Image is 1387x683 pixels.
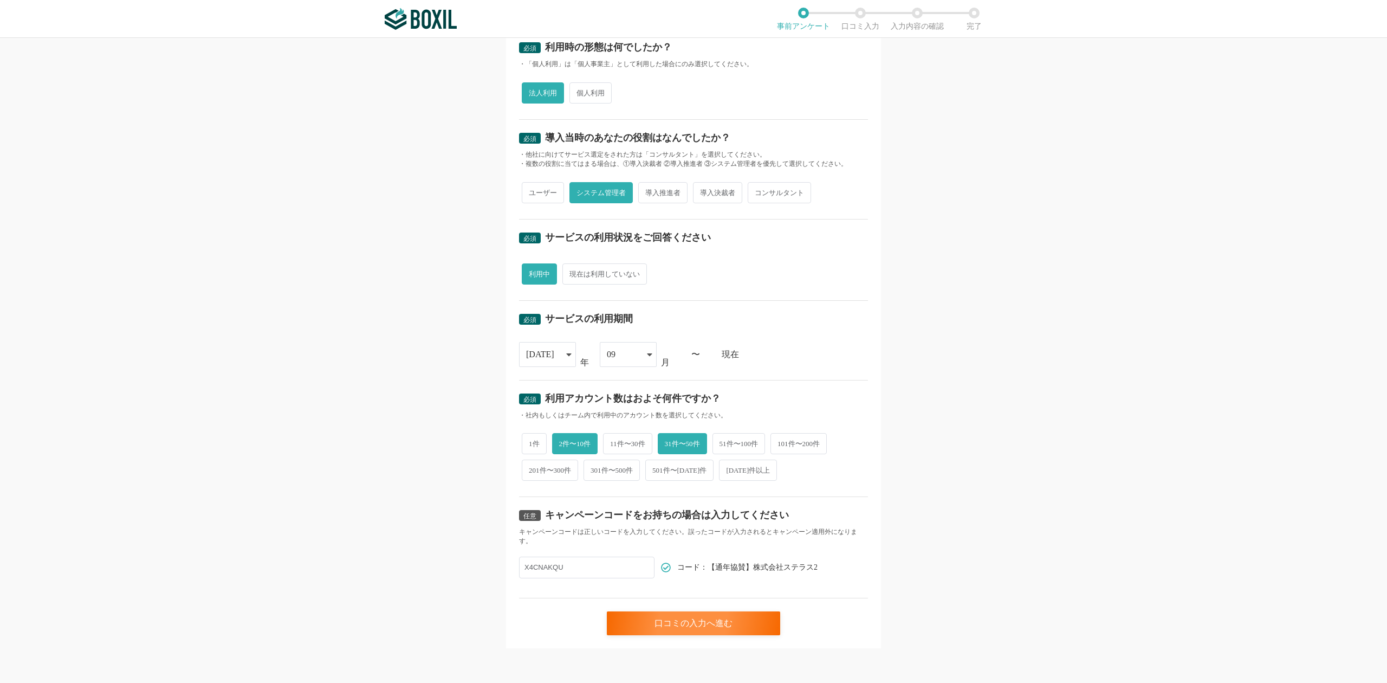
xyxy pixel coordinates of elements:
span: 2件〜10件 [552,433,598,454]
div: 〜 [691,350,700,359]
span: 利用中 [522,263,557,285]
span: 任意 [523,512,536,520]
span: 301件〜500件 [584,460,640,481]
div: キャンペーンコードは正しいコードを入力してください。誤ったコードが入力されるとキャンペーン適用外になります。 [519,527,868,546]
span: 必須 [523,135,536,143]
span: [DATE]件以上 [719,460,777,481]
div: 利用時の形態は何でしたか？ [545,42,672,52]
span: 31件〜50件 [658,433,707,454]
span: 必須 [523,396,536,403]
li: 入力内容の確認 [889,8,945,30]
span: 11件〜30件 [603,433,652,454]
li: 事前アンケート [775,8,832,30]
span: 1件 [522,433,547,454]
div: ・社内もしくはチーム内で利用中のアカウント数を選択してください。 [519,411,868,420]
span: 必須 [523,44,536,52]
li: 口コミ入力 [832,8,889,30]
span: システム管理者 [569,182,633,203]
div: 現在 [722,350,868,359]
span: 導入決裁者 [693,182,742,203]
span: 法人利用 [522,82,564,104]
div: ・他社に向けてサービス選定をされた方は「コンサルタント」を選択してください。 [519,150,868,159]
div: キャンペーンコードをお持ちの場合は入力してください [545,510,789,520]
div: 年 [580,358,589,367]
div: 導入当時のあなたの役割はなんでしたか？ [545,133,730,143]
li: 完了 [945,8,1002,30]
span: 必須 [523,235,536,242]
span: 101件〜200件 [770,433,827,454]
div: サービスの利用期間 [545,314,633,324]
span: 501件〜[DATE]件 [645,460,714,481]
div: ・複数の役割に当てはまる場合は、①導入決裁者 ②導入推進者 ③システム管理者を優先して選択してください。 [519,159,868,169]
div: [DATE] [526,343,554,366]
div: 口コミの入力へ進む [607,611,780,635]
div: 月 [661,358,670,367]
span: コンサルタント [748,182,811,203]
div: サービスの利用状況をご回答ください [545,233,711,242]
span: 51件〜100件 [712,433,766,454]
div: 利用アカウント数はおよそ何件ですか？ [545,394,721,403]
div: ・「個人利用」は「個人事業主」として利用した場合にのみ選択してください。 [519,60,868,69]
span: 201件〜300件 [522,460,578,481]
span: コード：【通年協賛】株式会社ステラス2 [677,564,818,571]
div: 09 [607,343,615,366]
span: 現在は利用していない [562,263,647,285]
img: ボクシルSaaS_ロゴ [385,8,457,30]
span: 個人利用 [569,82,612,104]
span: 導入推進者 [638,182,688,203]
span: ユーザー [522,182,564,203]
span: 必須 [523,316,536,324]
